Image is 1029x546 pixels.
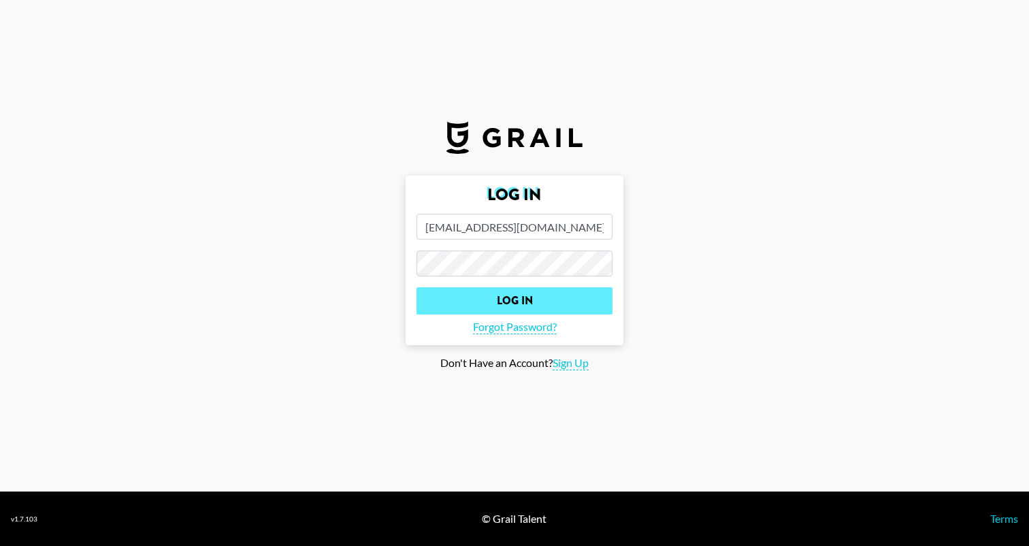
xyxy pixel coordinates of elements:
img: Grail Talent Logo [446,121,583,154]
h2: Log In [416,187,612,203]
div: © Grail Talent [482,512,546,526]
div: Don't Have an Account? [11,356,1018,370]
span: Forgot Password? [473,320,557,334]
div: v 1.7.103 [11,515,37,524]
input: Log In [416,287,612,315]
span: Sign Up [553,356,589,370]
input: Email [416,214,612,240]
a: Terms [990,512,1018,525]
